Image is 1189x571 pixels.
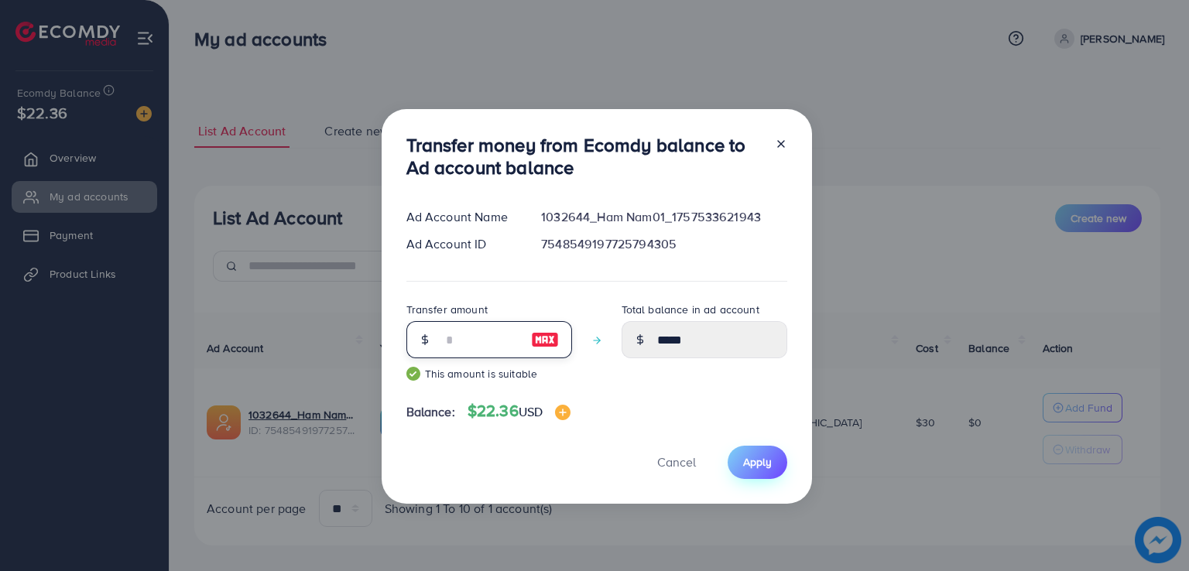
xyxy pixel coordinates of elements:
div: Ad Account ID [394,235,529,253]
div: Ad Account Name [394,208,529,226]
label: Transfer amount [406,302,488,317]
label: Total balance in ad account [622,302,759,317]
span: Balance: [406,403,455,421]
div: 7548549197725794305 [529,235,799,253]
button: Apply [728,446,787,479]
small: This amount is suitable [406,366,572,381]
span: Apply [743,454,772,470]
img: image [531,330,559,349]
h4: $22.36 [468,402,571,421]
h3: Transfer money from Ecomdy balance to Ad account balance [406,134,762,179]
span: USD [519,403,543,420]
img: guide [406,367,420,381]
button: Cancel [638,446,715,479]
img: image [555,405,571,420]
div: 1032644_Ham Nam01_1757533621943 [529,208,799,226]
span: Cancel [657,453,696,470]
